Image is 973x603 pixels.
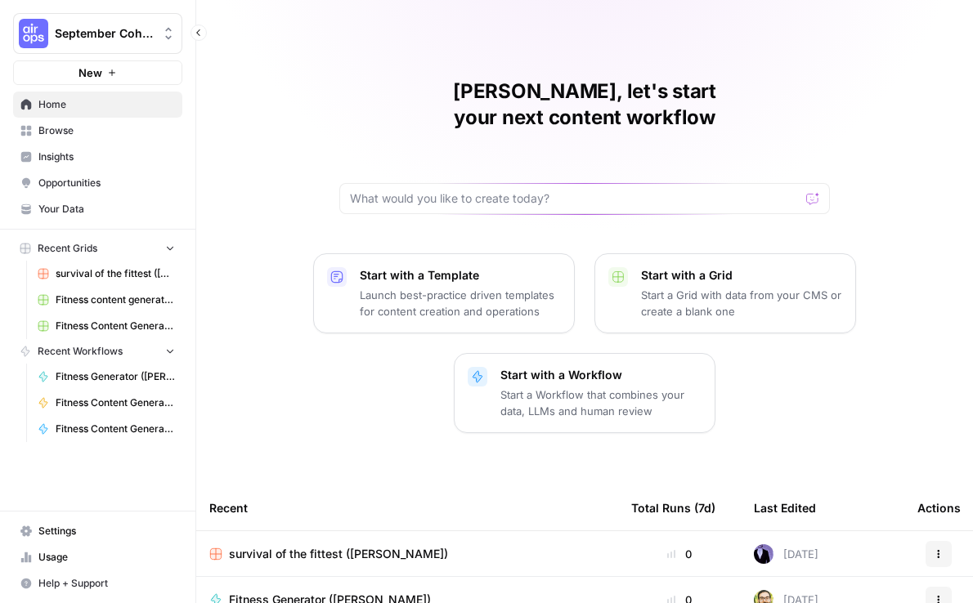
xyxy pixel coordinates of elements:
span: Recent Workflows [38,344,123,359]
span: Home [38,97,175,112]
input: What would you like to create today? [350,190,800,207]
a: Your Data [13,196,182,222]
a: Fitness Content Generator [30,416,182,442]
p: Start with a Template [360,267,561,284]
span: survival of the fittest ([PERSON_NAME]) [229,546,448,562]
span: Browse [38,123,175,138]
span: Settings [38,524,175,538]
span: Fitness Generator ([PERSON_NAME]) [56,369,175,384]
a: Settings [13,518,182,544]
span: Recent Grids [38,241,97,256]
span: Usage [38,550,175,565]
div: Recent [209,485,605,530]
p: Start with a Workflow [500,367,702,383]
a: survival of the fittest ([PERSON_NAME]) [30,261,182,287]
img: September Cohort Logo [19,19,48,48]
div: 0 [631,546,728,562]
span: Fitness Content Generator ([PERSON_NAME]) [56,395,175,410]
span: Fitness Content Generator [56,422,175,436]
span: Help + Support [38,576,175,591]
span: Insights [38,150,175,164]
span: September Cohort [55,25,154,42]
button: Recent Grids [13,236,182,261]
div: Last Edited [754,485,816,530]
p: Start a Grid with data from your CMS or create a blank one [641,287,842,319]
a: survival of the fittest ([PERSON_NAME]) [209,546,605,562]
div: Actions [917,485,961,530]
span: Your Data [38,202,175,217]
p: Start with a Grid [641,267,842,284]
div: Total Runs (7d) [631,485,715,530]
span: Opportunities [38,176,175,190]
a: Browse [13,118,182,144]
a: Fitness content generator ([PERSON_NAME]) [30,287,182,313]
a: Home [13,92,182,118]
a: Fitness Generator ([PERSON_NAME]) [30,364,182,390]
span: Fitness Content Generator ([PERSON_NAME]) [56,319,175,333]
img: gx5re2im8333ev5sz1r7isrbl6e6 [754,544,773,564]
span: Fitness content generator ([PERSON_NAME]) [56,293,175,307]
div: [DATE] [754,544,818,564]
button: New [13,60,182,85]
button: Start with a GridStart a Grid with data from your CMS or create a blank one [594,253,856,333]
a: Fitness Content Generator ([PERSON_NAME]) [30,390,182,416]
span: New [78,65,102,81]
h1: [PERSON_NAME], let's start your next content workflow [339,78,830,131]
a: Usage [13,544,182,570]
a: Opportunities [13,170,182,196]
button: Help + Support [13,570,182,596]
button: Start with a WorkflowStart a Workflow that combines your data, LLMs and human review [454,353,715,433]
a: Insights [13,144,182,170]
a: Fitness Content Generator ([PERSON_NAME]) [30,313,182,339]
button: Start with a TemplateLaunch best-practice driven templates for content creation and operations [313,253,575,333]
button: Recent Workflows [13,339,182,364]
p: Launch best-practice driven templates for content creation and operations [360,287,561,319]
button: Workspace: September Cohort [13,13,182,54]
p: Start a Workflow that combines your data, LLMs and human review [500,386,702,419]
span: survival of the fittest ([PERSON_NAME]) [56,266,175,281]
